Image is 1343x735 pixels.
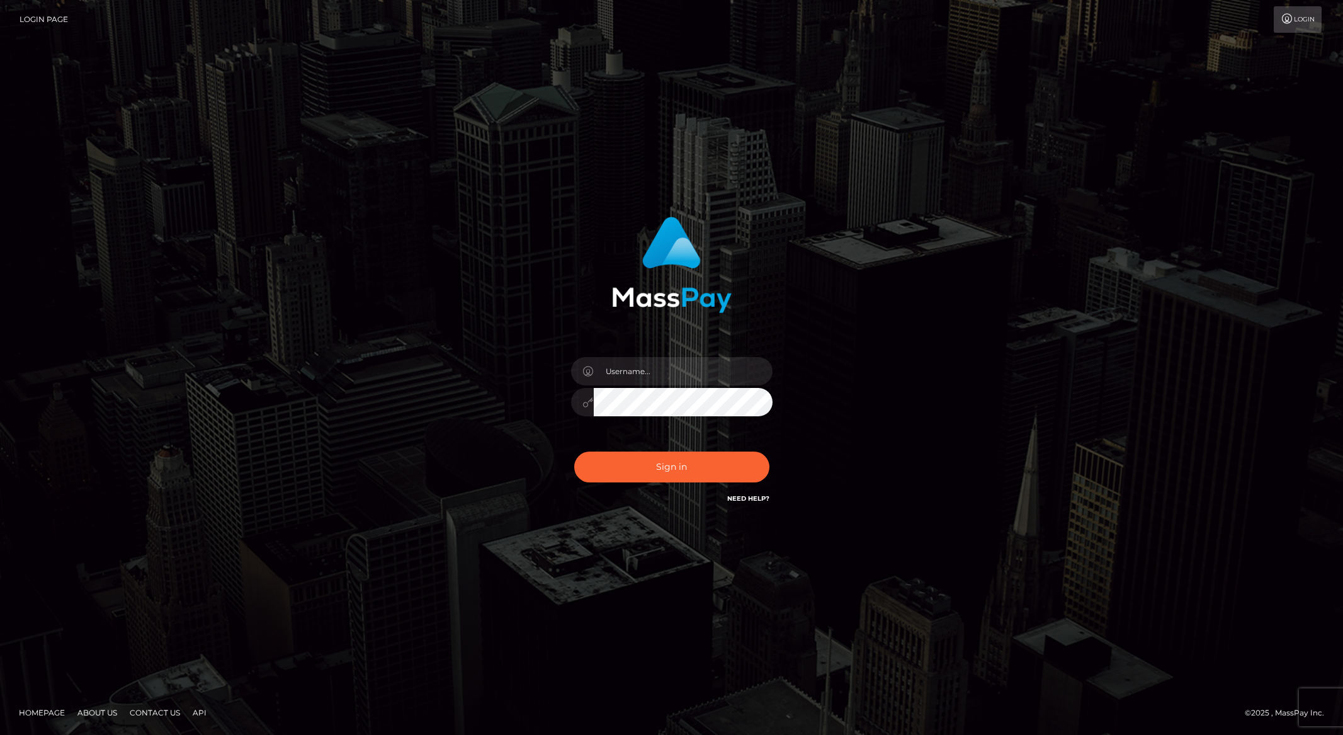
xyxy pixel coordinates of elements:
[72,703,122,722] a: About Us
[574,452,769,482] button: Sign in
[125,703,185,722] a: Contact Us
[188,703,212,722] a: API
[594,357,773,385] input: Username...
[20,6,68,33] a: Login Page
[1245,706,1334,720] div: © 2025 , MassPay Inc.
[14,703,70,722] a: Homepage
[612,217,732,313] img: MassPay Login
[1274,6,1322,33] a: Login
[727,494,769,503] a: Need Help?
